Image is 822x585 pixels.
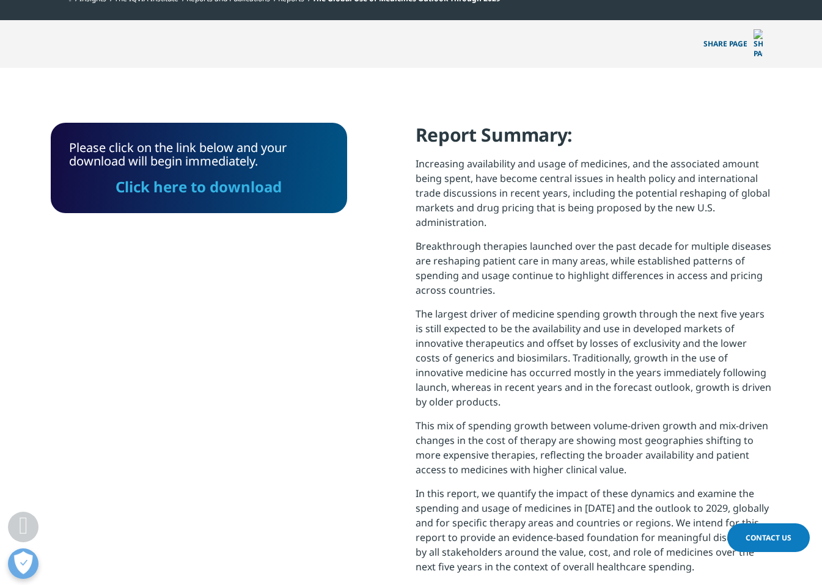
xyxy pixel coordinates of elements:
[69,141,329,195] div: Please click on the link below and your download will begin immediately.
[754,29,763,59] img: Share PAGE
[8,548,39,579] button: Open Preferences
[727,523,810,552] a: Contact Us
[416,307,772,418] p: The largest driver of medicine spending growth through the next five years is still expected to b...
[416,418,772,486] p: This mix of spending growth between volume-driven growth and mix-driven changes in the cost of th...
[116,176,282,197] a: Click here to download
[416,123,772,156] h4: Report Summary:
[416,486,772,583] p: In this report, we quantify the impact of these dynamics and examine the spending and usage of me...
[416,239,772,307] p: Breakthrough therapies launched over the past decade for multiple diseases are reshaping patient ...
[694,20,772,68] p: Share PAGE
[746,532,791,543] span: Contact Us
[694,20,772,68] button: Share PAGEShare PAGE
[416,156,772,239] p: Increasing availability and usage of medicines, and the associated amount being spent, have becom...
